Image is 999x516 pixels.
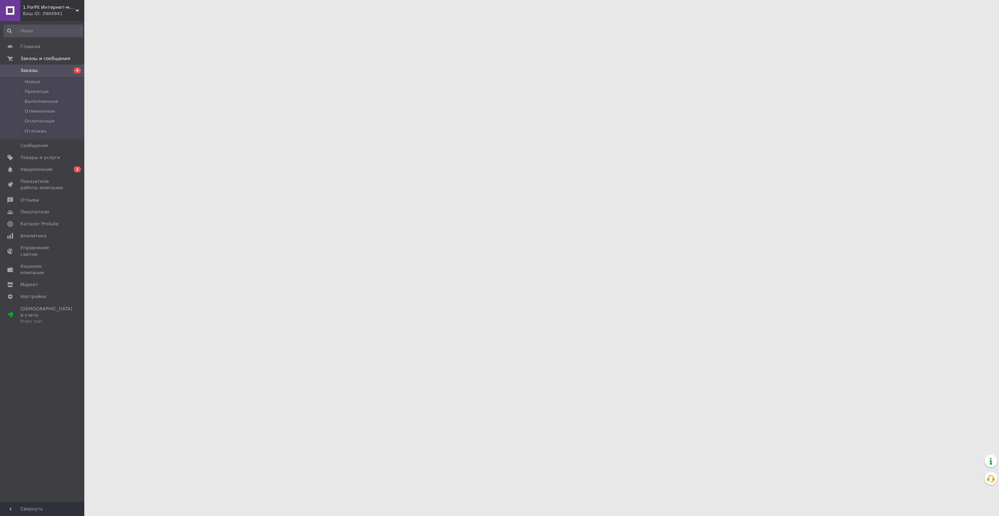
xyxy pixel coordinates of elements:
span: Показатели работы компании [20,178,65,191]
span: 1.ForFit Интернет-магазин спортивных товаров [23,4,76,11]
span: Заказы и сообщения [20,55,70,62]
span: Оплаченные [25,118,55,124]
span: Выполненные [25,98,58,105]
span: Отложен [25,128,46,134]
span: Отмененные [25,108,55,114]
span: Управление сайтом [20,245,65,257]
span: Товары и услуги [20,154,60,161]
span: Аналитика [20,233,46,239]
div: Ваш ID: 3904941 [23,11,84,17]
span: Заказы [20,67,38,74]
span: 4 [74,67,81,73]
span: Уведомления [20,166,52,173]
span: Покупатели [20,209,49,215]
span: Каталог ProSale [20,221,58,227]
div: Prom топ [20,318,72,325]
span: [DEMOGRAPHIC_DATA] и счета [20,306,72,325]
input: Поиск [4,25,83,37]
span: Новые [25,79,40,85]
span: Главная [20,44,40,50]
span: Отзывы [20,197,39,203]
span: Принятые [25,88,49,95]
span: Настройки [20,293,46,300]
span: Кошелек компании [20,263,65,276]
span: Сообщения [20,143,48,149]
span: Маркет [20,282,38,288]
span: 2 [74,166,81,172]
